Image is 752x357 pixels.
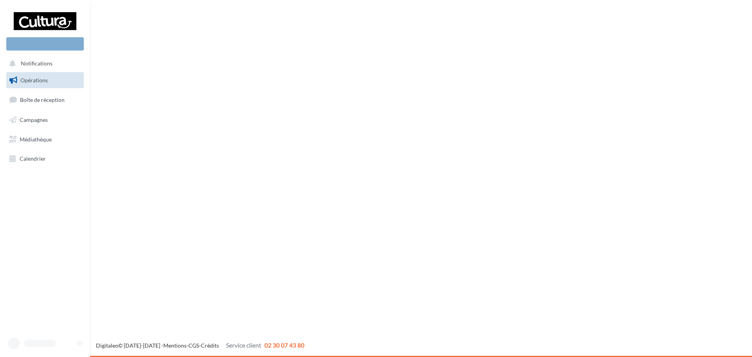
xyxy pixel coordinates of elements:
[96,342,304,349] span: © [DATE]-[DATE] - - -
[163,342,186,349] a: Mentions
[20,136,52,142] span: Médiathèque
[20,96,65,103] span: Boîte de réception
[21,60,52,67] span: Notifications
[188,342,199,349] a: CGS
[5,72,85,89] a: Opérations
[96,342,118,349] a: Digitaleo
[226,341,261,349] span: Service client
[201,342,219,349] a: Crédits
[5,91,85,108] a: Boîte de réception
[20,155,46,162] span: Calendrier
[5,150,85,167] a: Calendrier
[20,116,48,123] span: Campagnes
[20,77,48,83] span: Opérations
[6,37,84,51] div: Nouvelle campagne
[264,341,304,349] span: 02 30 07 43 80
[5,112,85,128] a: Campagnes
[5,131,85,148] a: Médiathèque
